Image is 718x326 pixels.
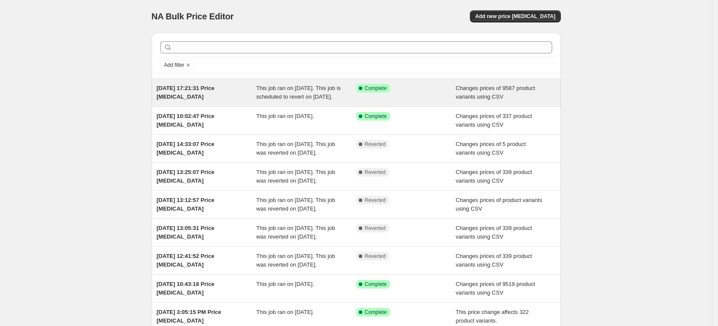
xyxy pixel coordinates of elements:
[256,281,314,287] span: This job ran on [DATE].
[365,309,387,316] span: Complete
[256,85,341,100] span: This job ran on [DATE]. This job is scheduled to revert on [DATE].
[365,281,387,288] span: Complete
[456,197,542,212] span: Changes prices of product variants using CSV
[157,141,214,156] span: [DATE] 14:33:07 Price [MEDICAL_DATA]
[365,113,387,120] span: Complete
[365,85,387,92] span: Complete
[152,12,234,21] span: NA Bulk Price Editor
[456,309,529,324] span: This price change affects 322 product variants.
[164,62,184,68] span: Add filter
[256,197,335,212] span: This job ran on [DATE]. This job was reverted on [DATE].
[256,141,335,156] span: This job ran on [DATE]. This job was reverted on [DATE].
[157,85,214,100] span: [DATE] 17:21:31 Price [MEDICAL_DATA]
[470,10,560,22] button: Add new price [MEDICAL_DATA]
[456,85,535,100] span: Changes prices of 9587 product variants using CSV
[475,13,555,20] span: Add new price [MEDICAL_DATA]
[365,141,386,148] span: Reverted
[456,141,526,156] span: Changes prices of 5 product variants using CSV
[256,113,314,119] span: This job ran on [DATE].
[157,253,214,268] span: [DATE] 12:41:52 Price [MEDICAL_DATA]
[160,60,195,70] button: Add filter
[456,281,535,296] span: Changes prices of 9519 product variants using CSV
[365,197,386,204] span: Reverted
[256,253,335,268] span: This job ran on [DATE]. This job was reverted on [DATE].
[157,225,214,240] span: [DATE] 13:05:31 Price [MEDICAL_DATA]
[256,309,314,315] span: This job ran on [DATE].
[157,113,214,128] span: [DATE] 10:02:47 Price [MEDICAL_DATA]
[157,309,221,324] span: [DATE] 3:05:15 PM Price [MEDICAL_DATA]
[456,113,532,128] span: Changes prices of 337 product variants using CSV
[365,225,386,232] span: Reverted
[365,253,386,260] span: Reverted
[456,225,532,240] span: Changes prices of 339 product variants using CSV
[157,281,214,296] span: [DATE] 10:43:18 Price [MEDICAL_DATA]
[365,169,386,176] span: Reverted
[456,253,532,268] span: Changes prices of 339 product variants using CSV
[157,197,214,212] span: [DATE] 13:12:57 Price [MEDICAL_DATA]
[157,169,214,184] span: [DATE] 13:25:07 Price [MEDICAL_DATA]
[256,169,335,184] span: This job ran on [DATE]. This job was reverted on [DATE].
[256,225,335,240] span: This job ran on [DATE]. This job was reverted on [DATE].
[456,169,532,184] span: Changes prices of 339 product variants using CSV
